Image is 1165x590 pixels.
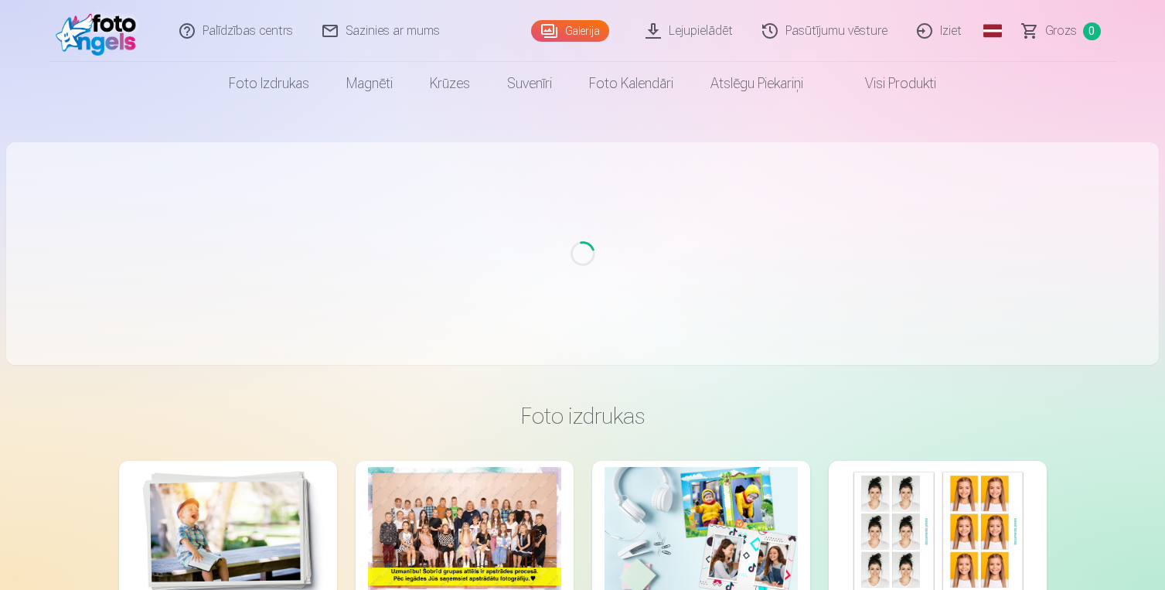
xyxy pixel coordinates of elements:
a: Magnēti [328,62,411,105]
a: Suvenīri [489,62,571,105]
a: Galerija [531,20,609,42]
a: Foto kalendāri [571,62,692,105]
h3: Foto izdrukas [131,402,1034,430]
a: Krūzes [411,62,489,105]
span: Grozs [1045,22,1077,40]
a: Foto izdrukas [210,62,328,105]
img: /fa1 [56,6,145,56]
a: Atslēgu piekariņi [692,62,822,105]
span: 0 [1083,22,1101,40]
a: Visi produkti [822,62,955,105]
